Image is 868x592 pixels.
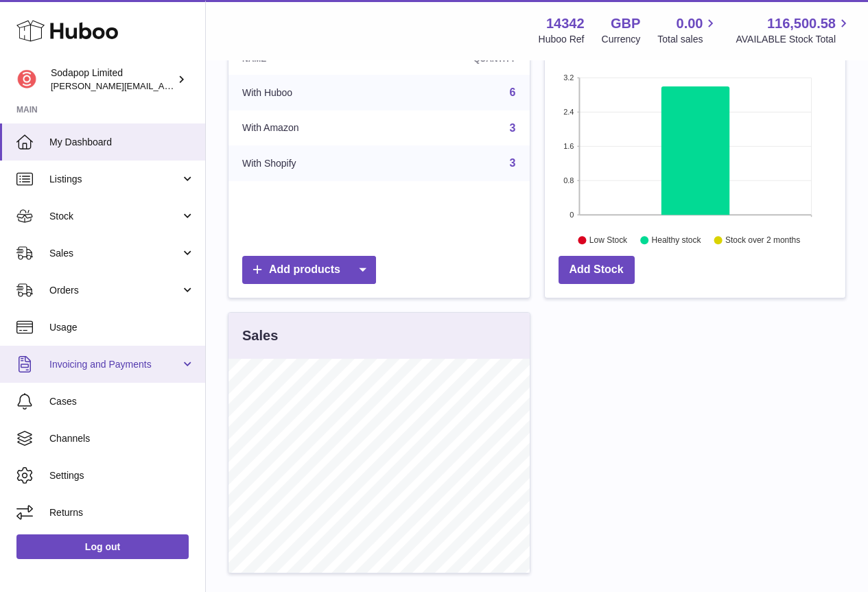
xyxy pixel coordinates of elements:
[677,14,703,33] span: 0.00
[49,469,195,482] span: Settings
[49,395,195,408] span: Cases
[767,14,836,33] span: 116,500.58
[242,256,376,284] a: Add products
[49,210,180,223] span: Stock
[546,14,585,33] strong: 14342
[228,110,393,146] td: With Amazon
[559,256,635,284] a: Add Stock
[563,108,574,116] text: 2.4
[589,235,627,245] text: Low Stock
[51,67,174,93] div: Sodapop Limited
[49,358,180,371] span: Invoicing and Payments
[242,327,278,345] h3: Sales
[563,142,574,150] text: 1.6
[510,157,516,169] a: 3
[657,33,718,46] span: Total sales
[510,86,516,98] a: 6
[51,80,275,91] span: [PERSON_NAME][EMAIL_ADDRESS][DOMAIN_NAME]
[563,73,574,82] text: 3.2
[49,506,195,519] span: Returns
[736,14,852,46] a: 116,500.58 AVAILABLE Stock Total
[16,534,189,559] a: Log out
[228,145,393,181] td: With Shopify
[657,14,718,46] a: 0.00 Total sales
[49,432,195,445] span: Channels
[49,173,180,186] span: Listings
[16,69,37,90] img: david@sodapop-audio.co.uk
[49,284,180,297] span: Orders
[510,122,516,134] a: 3
[49,247,180,260] span: Sales
[736,33,852,46] span: AVAILABLE Stock Total
[570,211,574,219] text: 0
[725,235,800,245] text: Stock over 2 months
[49,136,195,149] span: My Dashboard
[611,14,640,33] strong: GBP
[651,235,701,245] text: Healthy stock
[49,321,195,334] span: Usage
[602,33,641,46] div: Currency
[228,75,393,110] td: With Huboo
[539,33,585,46] div: Huboo Ref
[563,176,574,185] text: 0.8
